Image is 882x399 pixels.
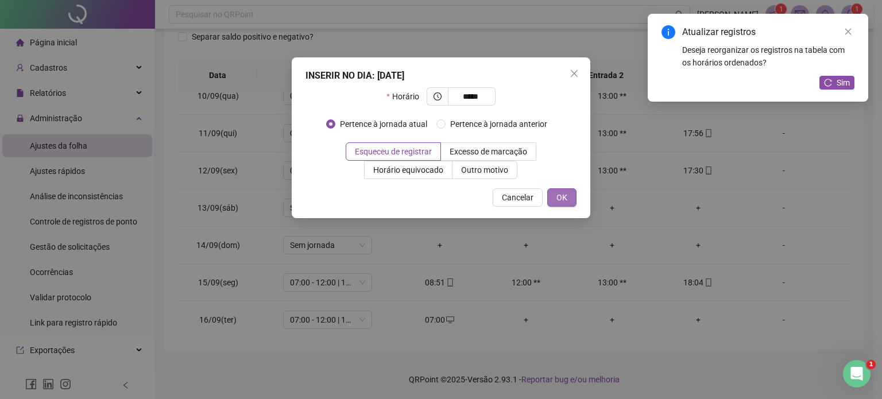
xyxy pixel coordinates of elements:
span: 1 [866,360,876,369]
span: close [844,28,852,36]
span: Outro motivo [461,165,508,175]
span: Pertence à jornada anterior [446,118,552,130]
button: OK [547,188,577,207]
span: Cancelar [502,191,533,204]
div: INSERIR NO DIA : [DATE] [305,69,577,83]
button: Cancelar [493,188,543,207]
span: clock-circle [434,92,442,100]
span: Sim [837,76,850,89]
label: Horário [386,87,426,106]
span: info-circle [661,25,675,39]
span: OK [556,191,567,204]
span: close [570,69,579,78]
span: Esqueceu de registrar [355,147,432,156]
a: Close [842,25,854,38]
span: Horário equivocado [373,165,443,175]
div: Atualizar registros [682,25,854,39]
iframe: Intercom live chat [843,360,871,388]
span: reload [824,79,832,87]
button: Sim [819,76,854,90]
span: Excesso de marcação [450,147,527,156]
button: Close [565,64,583,83]
div: Deseja reorganizar os registros na tabela com os horários ordenados? [682,44,854,69]
span: Pertence à jornada atual [335,118,432,130]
